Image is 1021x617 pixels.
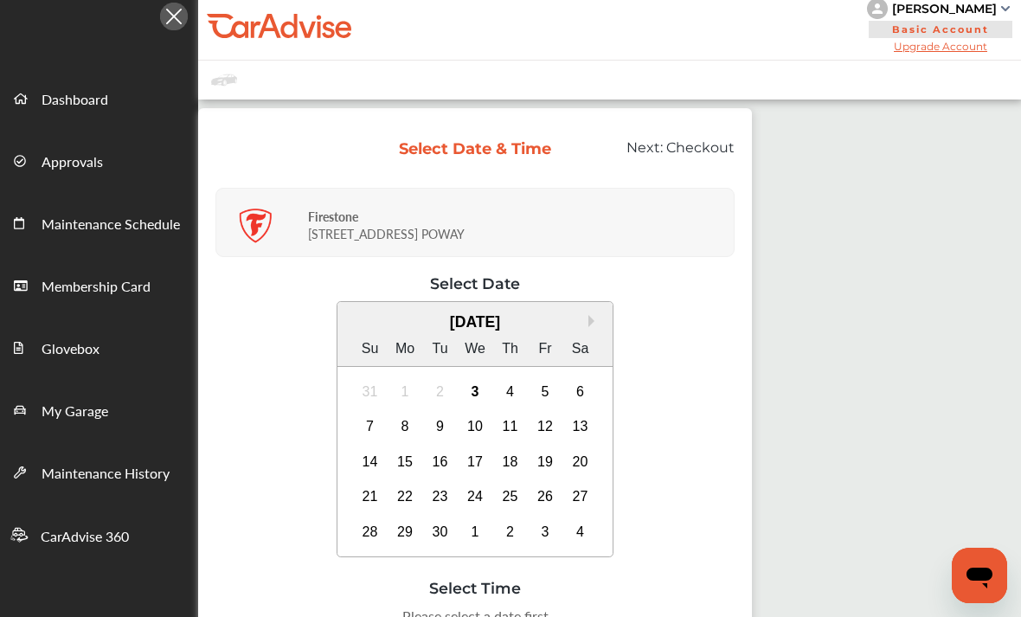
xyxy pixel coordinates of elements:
[869,21,1012,38] span: Basic Account
[391,335,419,363] div: Mo
[567,518,594,546] div: Choose Saturday, October 4th, 2025
[1,254,197,316] a: Membership Card
[42,463,170,485] span: Maintenance History
[308,208,358,225] strong: Firestone
[497,413,524,440] div: Choose Thursday, September 11th, 2025
[356,483,384,511] div: Choose Sunday, September 21st, 2025
[567,483,594,511] div: Choose Saturday, September 27th, 2025
[398,139,553,158] div: Select Date & Time
[211,69,237,91] img: placeholder_car.fcab19be.svg
[1,378,197,440] a: My Garage
[531,483,559,511] div: Choose Friday, September 26th, 2025
[588,315,600,327] button: Next Month
[308,195,729,251] div: [STREET_ADDRESS] POWAY
[892,1,997,16] div: [PERSON_NAME]
[461,518,489,546] div: Choose Wednesday, October 1st, 2025
[42,276,151,299] span: Membership Card
[1,316,197,378] a: Glovebox
[337,313,613,331] div: [DATE]
[567,335,594,363] div: Sa
[497,448,524,476] div: Choose Thursday, September 18th, 2025
[531,413,559,440] div: Choose Friday, September 12th, 2025
[391,518,419,546] div: Choose Monday, September 29th, 2025
[461,335,489,363] div: We
[461,378,489,406] div: Choose Wednesday, September 3rd, 2025
[42,214,180,236] span: Maintenance Schedule
[391,413,419,440] div: Choose Monday, September 8th, 2025
[391,378,419,406] div: Not available Monday, September 1st, 2025
[427,335,454,363] div: Tu
[666,139,735,156] span: Checkout
[427,483,454,511] div: Choose Tuesday, September 23rd, 2025
[42,338,100,361] span: Glovebox
[160,3,188,30] img: Icon.5fd9dcc7.svg
[1,191,197,254] a: Maintenance Schedule
[1001,6,1010,11] img: sCxJUJ+qAmfqhQGDUl18vwLg4ZYJ6CxN7XmbOMBAAAAAElFTkSuQmCC
[497,483,524,511] div: Choose Thursday, September 25th, 2025
[215,274,735,292] div: Select Date
[427,378,454,406] div: Not available Tuesday, September 2nd, 2025
[356,518,384,546] div: Choose Sunday, September 28th, 2025
[497,335,524,363] div: Th
[391,483,419,511] div: Choose Monday, September 22nd, 2025
[352,374,598,550] div: month 2025-09
[531,518,559,546] div: Choose Friday, October 3rd, 2025
[215,579,735,597] div: Select Time
[531,448,559,476] div: Choose Friday, September 19th, 2025
[567,413,594,440] div: Choose Saturday, September 13th, 2025
[356,335,384,363] div: Su
[41,526,129,549] span: CarAdvise 360
[531,378,559,406] div: Choose Friday, September 5th, 2025
[1,129,197,191] a: Approvals
[238,209,273,243] img: logo-firestone.png
[42,401,108,423] span: My Garage
[42,151,103,174] span: Approvals
[567,448,594,476] div: Choose Saturday, September 20th, 2025
[566,139,748,172] div: Next:
[391,448,419,476] div: Choose Monday, September 15th, 2025
[461,413,489,440] div: Choose Wednesday, September 10th, 2025
[952,548,1007,603] iframe: Button to launch messaging window
[461,483,489,511] div: Choose Wednesday, September 24th, 2025
[1,67,197,129] a: Dashboard
[497,378,524,406] div: Choose Thursday, September 4th, 2025
[427,518,454,546] div: Choose Tuesday, September 30th, 2025
[567,378,594,406] div: Choose Saturday, September 6th, 2025
[42,89,108,112] span: Dashboard
[531,335,559,363] div: Fr
[356,448,384,476] div: Choose Sunday, September 14th, 2025
[867,40,1014,53] span: Upgrade Account
[461,448,489,476] div: Choose Wednesday, September 17th, 2025
[427,448,454,476] div: Choose Tuesday, September 16th, 2025
[497,518,524,546] div: Choose Thursday, October 2nd, 2025
[427,413,454,440] div: Choose Tuesday, September 9th, 2025
[356,413,384,440] div: Choose Sunday, September 7th, 2025
[356,378,384,406] div: Not available Sunday, August 31st, 2025
[1,440,197,503] a: Maintenance History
